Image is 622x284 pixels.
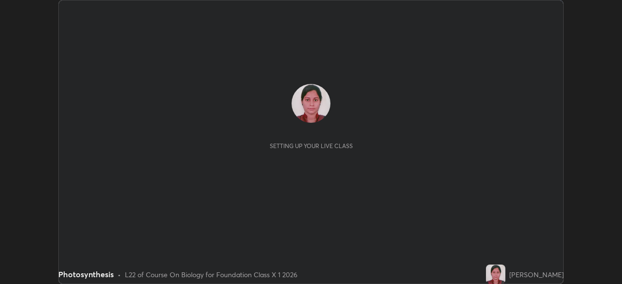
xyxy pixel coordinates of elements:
div: [PERSON_NAME] [509,269,564,280]
div: Setting up your live class [270,142,353,150]
img: 0227d6082f45449db2e5304780be554e.jpg [486,265,505,284]
div: Photosynthesis [58,268,114,280]
div: • [118,269,121,280]
img: 0227d6082f45449db2e5304780be554e.jpg [292,84,330,123]
div: L22 of Course On Biology for Foundation Class X 1 2026 [125,269,297,280]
